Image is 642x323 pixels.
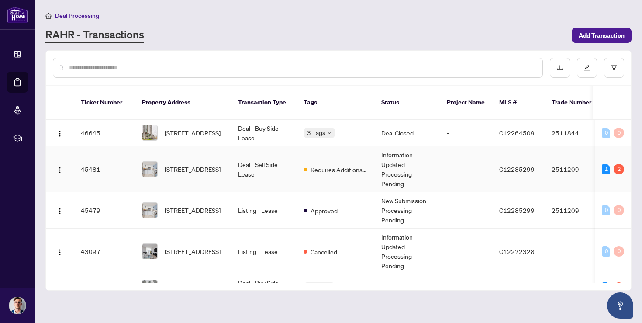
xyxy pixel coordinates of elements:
[374,86,440,120] th: Status
[45,13,52,19] span: home
[53,203,67,217] button: Logo
[499,206,535,214] span: C12285299
[142,203,157,218] img: thumbnail-img
[611,65,617,71] span: filter
[307,128,325,138] span: 3 Tags
[53,281,67,295] button: Logo
[142,280,157,295] img: thumbnail-img
[53,126,67,140] button: Logo
[142,244,157,259] img: thumbnail-img
[550,58,570,78] button: download
[165,283,221,292] span: [STREET_ADDRESS]
[577,58,597,78] button: edit
[53,162,67,176] button: Logo
[374,229,440,274] td: Information Updated - Processing Pending
[545,229,606,274] td: -
[557,65,563,71] span: download
[231,274,297,301] td: Deal - Buy Side Lease
[165,128,221,138] span: [STREET_ADDRESS]
[74,274,135,301] td: 32793
[56,130,63,137] img: Logo
[56,208,63,215] img: Logo
[311,206,338,215] span: Approved
[440,274,492,301] td: -
[74,86,135,120] th: Ticket Number
[231,120,297,146] td: Deal - Buy Side Lease
[231,146,297,192] td: Deal - Sell Side Lease
[440,192,492,229] td: -
[135,86,231,120] th: Property Address
[614,128,624,138] div: 0
[440,120,492,146] td: -
[602,164,610,174] div: 1
[231,229,297,274] td: Listing - Lease
[545,146,606,192] td: 2511209
[604,58,624,78] button: filter
[614,246,624,257] div: 0
[45,28,144,43] a: RAHR - Transactions
[165,205,221,215] span: [STREET_ADDRESS]
[7,7,28,23] img: logo
[142,162,157,177] img: thumbnail-img
[297,86,374,120] th: Tags
[311,247,337,257] span: Cancelled
[607,292,633,319] button: Open asap
[440,146,492,192] td: -
[231,86,297,120] th: Transaction Type
[311,165,367,174] span: Requires Additional Docs
[56,167,63,174] img: Logo
[602,128,610,138] div: 0
[602,246,610,257] div: 0
[142,125,157,140] img: thumbnail-img
[545,120,606,146] td: 2511844
[307,282,325,292] span: 3 Tags
[374,192,440,229] td: New Submission - Processing Pending
[602,205,610,215] div: 0
[55,12,99,20] span: Deal Processing
[572,28,632,43] button: Add Transaction
[165,247,221,256] span: [STREET_ADDRESS]
[374,274,440,301] td: -
[374,120,440,146] td: Deal Closed
[492,86,545,120] th: MLS #
[499,129,535,137] span: C12264509
[545,86,606,120] th: Trade Number
[499,247,535,255] span: C12272328
[56,249,63,256] img: Logo
[231,192,297,229] td: Listing - Lease
[53,244,67,258] button: Logo
[602,282,610,293] div: 1
[545,274,606,301] td: 2505397
[74,192,135,229] td: 45479
[440,86,492,120] th: Project Name
[499,165,535,173] span: C12285299
[74,120,135,146] td: 46645
[579,28,625,42] span: Add Transaction
[440,229,492,274] td: -
[327,131,331,135] span: down
[614,205,624,215] div: 0
[9,297,26,314] img: Profile Icon
[614,282,624,293] div: 2
[374,146,440,192] td: Information Updated - Processing Pending
[165,164,221,174] span: [STREET_ADDRESS]
[545,192,606,229] td: 2511209
[614,164,624,174] div: 2
[74,146,135,192] td: 45481
[74,229,135,274] td: 43097
[584,65,590,71] span: edit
